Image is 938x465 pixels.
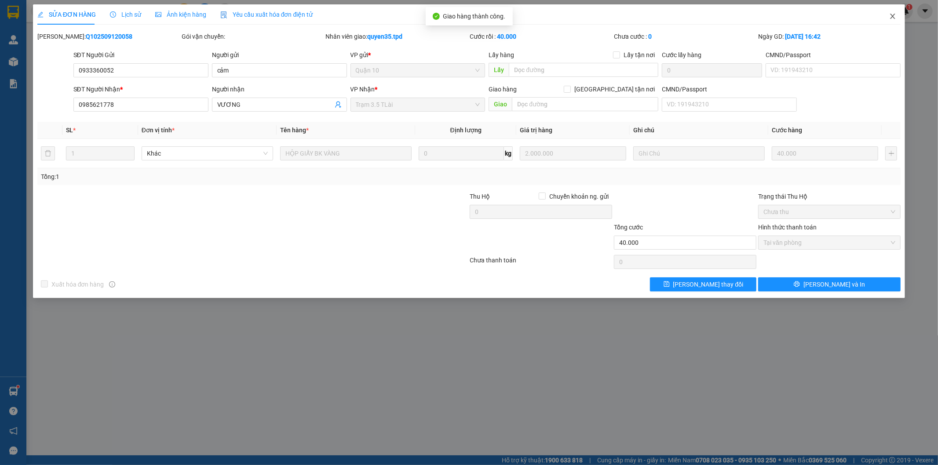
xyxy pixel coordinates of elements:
input: Dọc đường [509,63,658,77]
div: Người nhận [212,84,347,94]
b: quyen35.tpd [368,33,403,40]
span: info-circle [109,281,115,287]
span: Giao hàng [489,86,517,93]
div: HUỆ [7,29,66,39]
button: delete [41,146,55,160]
span: Gửi: [7,8,21,18]
span: Xuất hóa đơn hàng [48,280,108,289]
span: Tại văn phòng [763,236,895,249]
span: Yêu cầu xuất hóa đơn điện tử [220,11,313,18]
div: Trạm 3.5 TLài [7,7,66,29]
label: Hình thức thanh toán [758,224,817,231]
button: Close [880,4,905,29]
div: Người gửi [212,50,347,60]
span: kg [504,146,513,160]
span: Quận 10 [356,64,480,77]
div: Tổng: 1 [41,172,362,182]
span: clock-circle [110,11,116,18]
span: user-add [335,101,342,108]
span: picture [155,11,161,18]
input: 0 [772,146,878,160]
div: CMND/Passport [662,84,797,94]
input: Ghi Chú [633,146,765,160]
span: Thu Hộ [470,193,490,200]
span: VP Nhận [350,86,375,93]
span: edit [37,11,44,18]
button: plus [885,146,897,160]
input: Dọc đường [512,97,658,111]
input: Cước lấy hàng [662,63,762,77]
div: 87068013977 [7,51,66,62]
b: [DATE] 16:42 [785,33,821,40]
span: Tên hàng [280,127,309,134]
span: Giao [489,97,512,111]
span: Nhận: [72,8,93,18]
span: Tổng cước [614,224,643,231]
span: check-circle [433,13,440,20]
span: Chuyển khoản ng. gửi [546,192,612,201]
button: printer[PERSON_NAME] và In [758,277,901,291]
span: Đơn vị tính [142,127,175,134]
div: Ngày GD: [758,32,901,41]
span: Chưa thu [763,205,895,218]
div: Cước rồi : [470,32,612,41]
span: close [889,13,896,20]
div: CMND/Passport [766,50,901,60]
span: Lấy [489,63,509,77]
span: SỬA ĐƠN HÀNG [37,11,96,18]
span: Cước hàng [772,127,802,134]
span: [GEOGRAPHIC_DATA] tận nơi [571,84,658,94]
span: Trạm 3.5 TLài [356,98,480,111]
div: Trạng thái Thu Hộ [758,192,901,201]
b: Q102509120058 [86,33,132,40]
div: VP gửi [350,50,485,60]
span: Giao hàng thành công. [443,13,506,20]
div: Nhân viên giao: [326,32,468,41]
button: save[PERSON_NAME] thay đổi [650,277,756,291]
span: Ảnh kiện hàng [155,11,206,18]
th: Ghi chú [630,122,768,139]
b: 0 [648,33,652,40]
span: SL [66,127,73,134]
div: [PERSON_NAME]: [37,32,180,41]
span: Lịch sử [110,11,141,18]
span: save [664,281,670,288]
span: Lấy hàng [489,51,514,58]
div: Chưa thanh toán [469,255,613,271]
span: Định lượng [450,127,482,134]
div: Gói vận chuyển: [182,32,324,41]
div: Quận 10 [72,7,127,29]
div: Chưa cước : [614,32,756,41]
span: Khác [147,147,268,160]
span: Giá trị hàng [520,127,552,134]
span: [PERSON_NAME] thay đổi [673,280,744,289]
div: SĐT Người Gửi [73,50,208,60]
div: SĐT Người Nhận [73,84,208,94]
div: SỈN [72,29,127,39]
input: VD: Bàn, Ghế [280,146,412,160]
input: 0 [520,146,626,160]
span: printer [794,281,800,288]
label: Cước lấy hàng [662,51,701,58]
img: icon [220,11,227,18]
span: [PERSON_NAME] và In [803,280,865,289]
span: Lấy tận nơi [620,50,658,60]
b: 40.000 [497,33,516,40]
